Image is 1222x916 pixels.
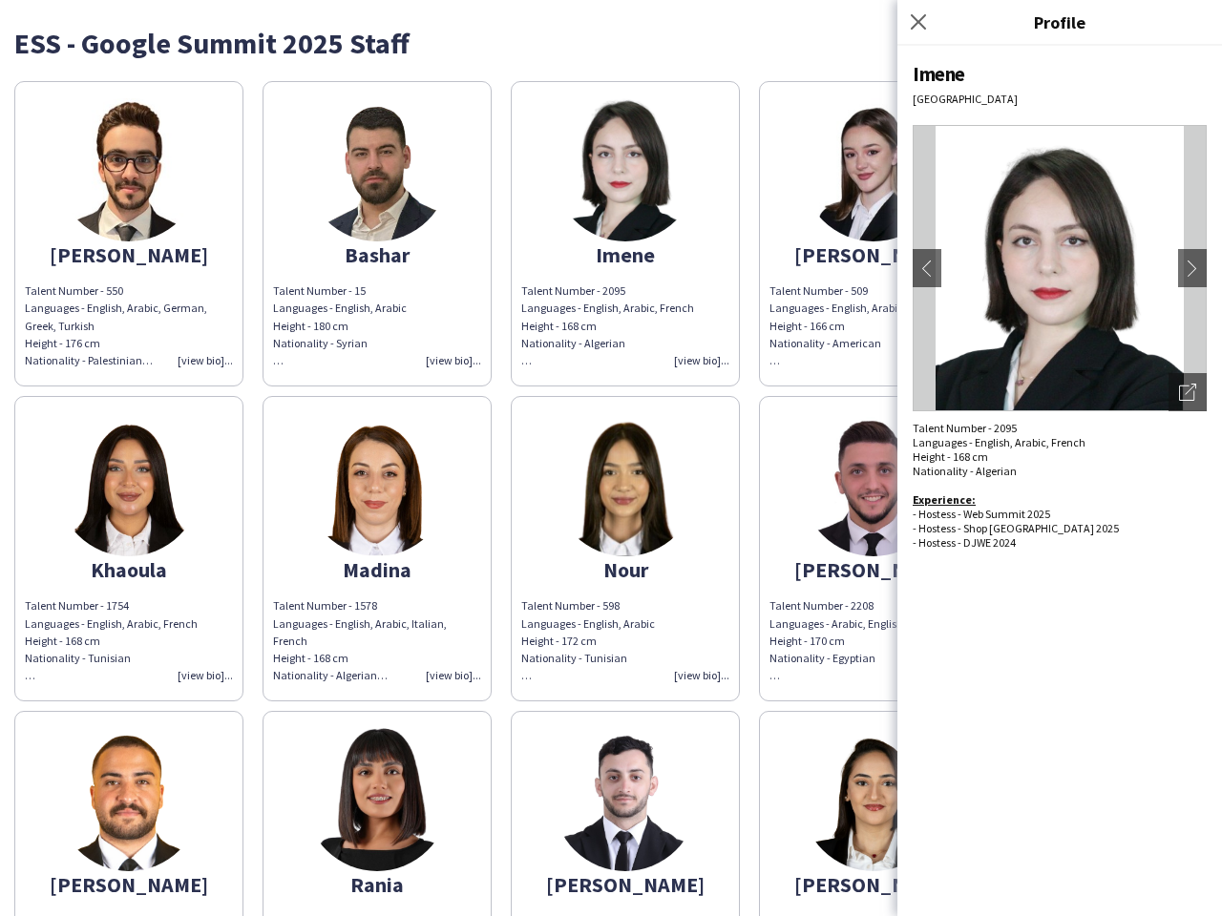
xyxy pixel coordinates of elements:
[273,876,481,893] div: Rania
[913,507,1207,521] div: - Hostess - Web Summit 2025
[57,728,200,871] img: thumb-c2f230e7-25c6-46bf-992b-1f5307024919.png
[25,283,207,350] span: Talent Number - 550 Languages - English, Arabic, German, Greek, Turkish Height - 176 cm
[769,283,903,367] span: Talent Number - 509 Languages - English, Arabic Height - 166 cm Nationality - American
[273,561,481,578] div: Madina
[25,246,233,263] div: [PERSON_NAME]
[305,98,449,241] img: thumb-e29815ac-9fad-42b3-a9ff-ead81f74f854.png
[897,10,1222,34] h3: Profile
[273,246,481,263] div: Bashar
[14,29,1208,57] div: ESS - Google Summit 2025 Staff
[521,598,620,613] span: Talent Number - 598
[521,615,729,685] div: Languages - English, Arabic
[913,421,1085,478] span: Talent Number - 2095 Languages - English, Arabic, French Height - 168 cm Nationality - Algerian
[769,246,978,263] div: [PERSON_NAME]
[554,98,697,241] img: thumb-8df6006b-d79e-4382-807e-eba75bc9d865.png
[521,876,729,893] div: [PERSON_NAME]
[802,98,945,241] img: thumb-6635f156c0799.jpeg
[769,876,978,893] div: [PERSON_NAME]
[57,413,200,556] img: thumb-9a9ff44f-5835-405c-a040-e6c2a10ea8b0.png
[769,598,903,682] span: Talent Number - 2208 Languages - Arabic, English Height - 170 cm Nationality - Egyptian
[25,633,233,650] div: Height - 168 cm
[913,125,1207,411] img: Crew avatar or photo
[25,650,233,667] div: Nationality - Tunisian
[25,615,233,633] div: Languages - English, Arabic, French
[25,598,129,613] span: Talent Number - 1754
[521,561,729,578] div: Nour
[554,728,697,871] img: thumb-40ff2c9b-ebbd-4311-97ef-3bcbfbccfb02.png
[913,492,976,507] b: Experience:
[305,413,449,556] img: thumb-a18bc25b-51cf-4ad9-9c0e-ff908883718e.png
[913,61,1207,87] div: Imene
[25,353,153,367] span: Nationality - Palestinian
[913,92,1207,106] div: [GEOGRAPHIC_DATA]
[273,598,377,613] span: Talent Number - 1578
[521,633,729,685] div: Height - 172 cm Nationality - Tunisian
[25,876,233,893] div: [PERSON_NAME]
[769,561,978,578] div: [PERSON_NAME]
[273,283,407,367] span: Talent Number - 15 Languages - English, Arabic Height - 180 cm Nationality - Syrian
[521,283,694,367] span: Talent Number - 2095 Languages - English, Arabic, French Height - 168 cm Nationality - Algerian
[25,561,233,578] div: Khaoula
[554,413,697,556] img: thumb-33402f92-3f0a-48ee-9b6d-2e0525ee7c28.png
[913,521,1207,535] div: - Hostess - Shop [GEOGRAPHIC_DATA] 2025
[1169,373,1207,411] div: Open photos pop-in
[305,728,449,871] img: thumb-6f20f6ed-18b4-4679-a3e7-ec9ddcdfbd7e.png
[57,98,200,241] img: thumb-66f4723a4b9e6.jpeg
[802,728,945,871] img: thumb-a12b3c91-694c-4f83-9c11-78f853c9de3f.png
[913,535,1207,550] div: - Hostess - DJWE 2024
[521,246,729,263] div: Imene
[273,616,447,683] span: Languages - English, Arabic, Italian, French Height - 168 cm Nationality - Algerian
[802,413,945,556] img: thumb-ac60750c-5355-4772-93c3-b99938b36327.png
